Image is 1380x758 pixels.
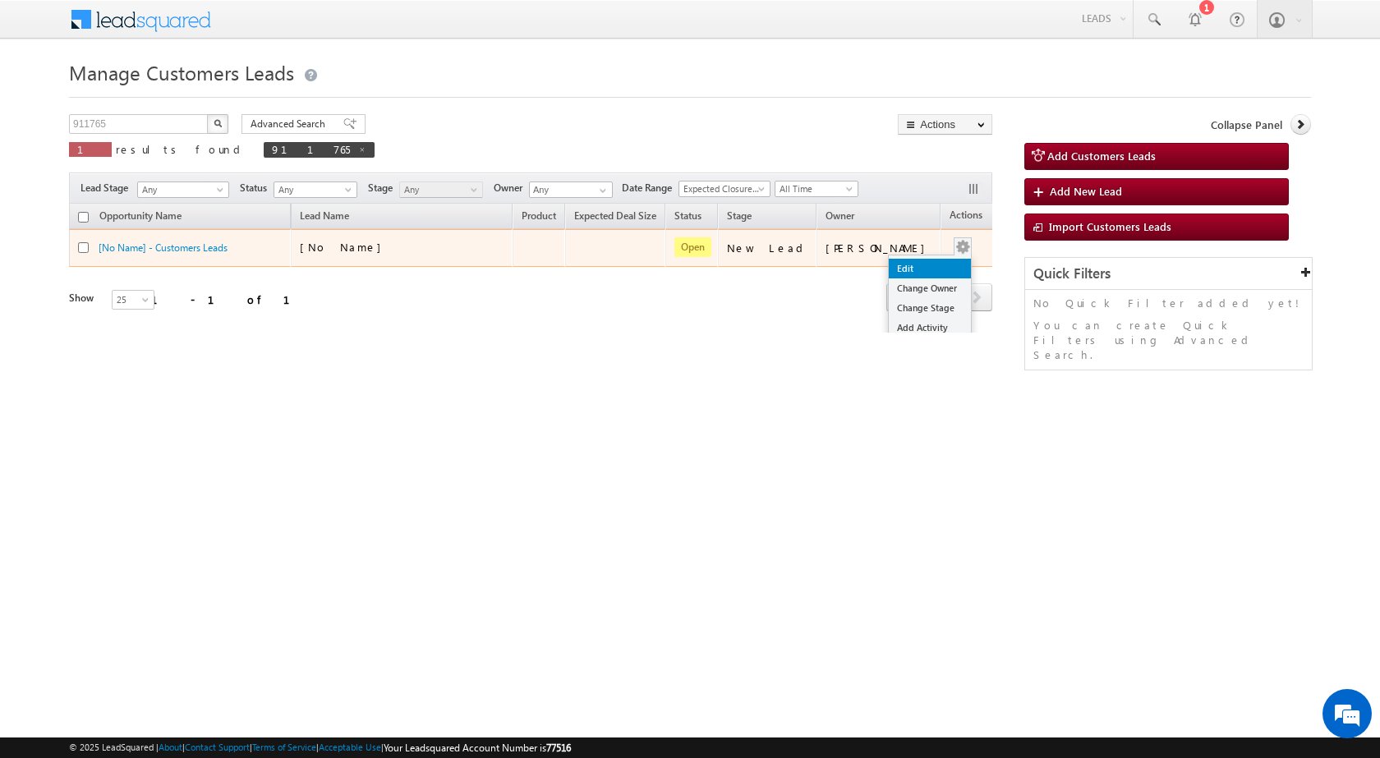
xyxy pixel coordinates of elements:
a: Any [274,181,357,198]
a: Any [399,181,483,198]
div: Chat with us now [85,86,276,108]
span: 911765 [272,142,350,156]
span: Date Range [622,181,678,195]
span: Owner [826,209,854,222]
span: prev [886,283,917,311]
a: Contact Support [185,742,250,752]
a: [No Name] - Customers Leads [99,241,228,254]
input: Check all records [78,212,89,223]
div: Minimize live chat window [269,8,309,48]
a: 25 [112,290,154,310]
a: Terms of Service [252,742,316,752]
span: Add Customers Leads [1047,149,1156,163]
a: All Time [775,181,858,197]
div: Show [69,291,99,305]
span: 77516 [546,742,571,754]
span: © 2025 LeadSquared | | | | | [69,740,571,756]
span: Actions [941,206,991,227]
input: Type to Search [529,181,613,198]
a: Status [666,207,710,228]
a: Expected Deal Size [566,207,665,228]
span: results found [116,142,246,156]
span: Any [400,182,478,197]
span: Expected Closure Date [679,181,765,196]
span: Manage Customers Leads [69,59,294,85]
span: Owner [494,181,529,195]
a: Edit [889,259,971,278]
a: About [159,742,182,752]
span: Stage [368,181,399,195]
span: Add New Lead [1050,184,1122,198]
span: [No Name] [300,240,389,254]
a: Acceptable Use [319,742,381,752]
span: Your Leadsquared Account Number is [384,742,571,754]
a: next [962,285,992,311]
a: Expected Closure Date [678,181,770,197]
a: Opportunity Name [91,207,190,228]
a: Stage [719,207,760,228]
span: Advanced Search [251,117,330,131]
span: 25 [113,292,156,307]
img: d_60004797649_company_0_60004797649 [28,86,69,108]
span: All Time [775,181,853,196]
span: Collapse Panel [1211,117,1282,132]
span: Any [138,182,223,197]
span: 1 [77,142,103,156]
img: Search [214,119,222,127]
div: 1 - 1 of 1 [151,290,310,309]
span: Expected Deal Size [574,209,656,222]
span: Status [240,181,274,195]
p: No Quick Filter added yet! [1033,296,1304,310]
span: Lead Name [292,207,357,228]
div: [PERSON_NAME] [826,241,933,255]
div: Quick Filters [1025,258,1312,290]
span: Any [274,182,352,197]
a: Any [137,181,229,198]
a: prev [886,285,917,311]
textarea: Type your message and hit 'Enter' [21,152,300,492]
a: Change Stage [889,298,971,318]
a: Add Activity [889,318,971,338]
span: next [962,283,992,311]
span: Product [522,209,556,222]
button: Actions [898,114,992,135]
a: Change Owner [889,278,971,298]
span: Opportunity Name [99,209,182,222]
span: Import Customers Leads [1049,219,1171,233]
a: Show All Items [591,182,611,199]
div: New Lead [727,241,809,255]
em: Start Chat [223,506,298,528]
span: Open [674,237,711,257]
span: Stage [727,209,752,222]
span: Lead Stage [80,181,135,195]
p: You can create Quick Filters using Advanced Search. [1033,318,1304,362]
